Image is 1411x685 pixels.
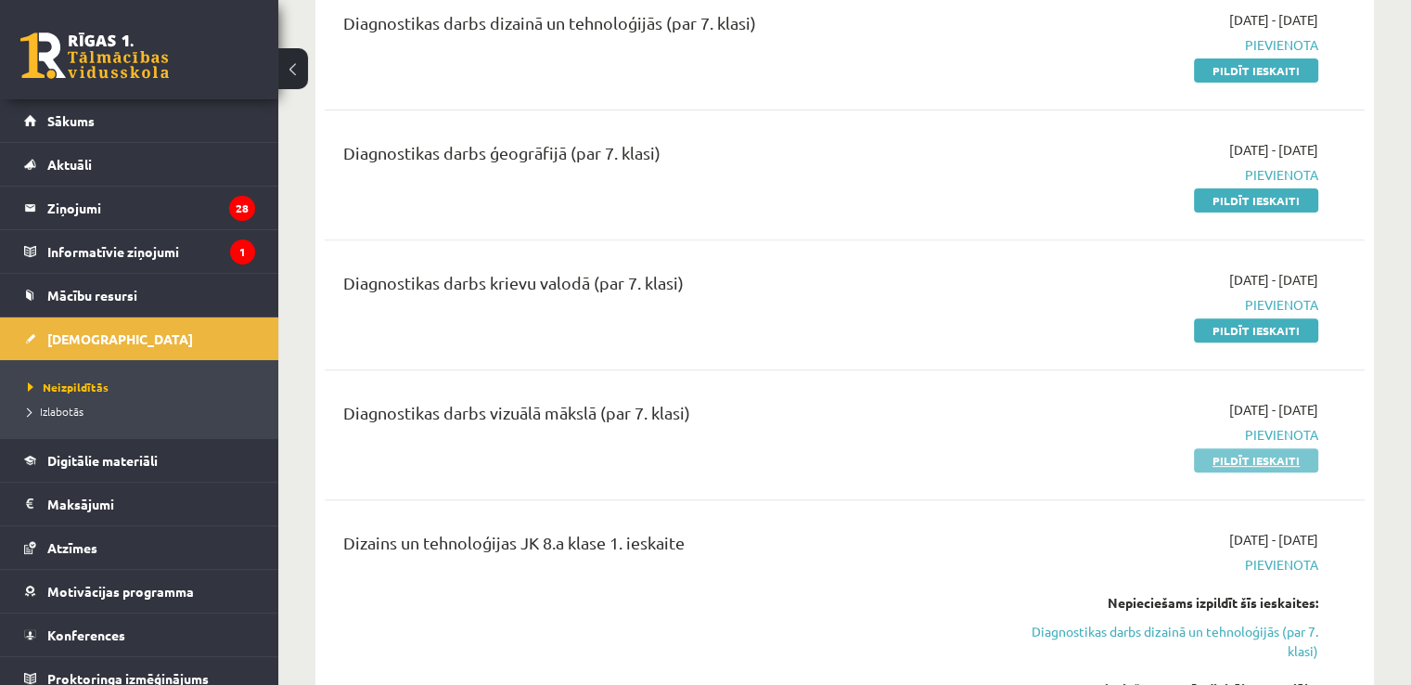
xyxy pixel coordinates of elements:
[1012,622,1318,661] a: Diagnostikas darbs dizainā un tehnoloģijās (par 7. klasi)
[1012,425,1318,445] span: Pievienota
[24,99,255,142] a: Sākums
[28,404,83,419] span: Izlabotās
[24,570,255,613] a: Motivācijas programma
[47,483,255,525] legend: Maksājumi
[24,526,255,569] a: Atzīmes
[343,270,984,304] div: Diagnostikas darbs krievu valodā (par 7. klasi)
[20,32,169,79] a: Rīgas 1. Tālmācības vidusskola
[24,230,255,273] a: Informatīvie ziņojumi1
[47,452,158,469] span: Digitālie materiāli
[47,230,255,273] legend: Informatīvie ziņojumi
[343,400,984,434] div: Diagnostikas darbs vizuālā mākslā (par 7. klasi)
[1012,35,1318,55] span: Pievienota
[1012,165,1318,185] span: Pievienota
[47,539,97,556] span: Atzīmes
[1012,555,1318,575] span: Pievienota
[1229,530,1318,549] span: [DATE] - [DATE]
[230,239,255,265] i: 1
[47,112,95,129] span: Sākums
[1229,400,1318,420] span: [DATE] - [DATE]
[343,10,984,45] div: Diagnostikas darbs dizainā un tehnoloģijās (par 7. klasi)
[47,156,92,173] span: Aktuāli
[28,403,260,420] a: Izlabotās
[47,187,255,229] legend: Ziņojumi
[1194,448,1318,472] a: Pildīt ieskaiti
[47,330,193,347] span: [DEMOGRAPHIC_DATA]
[1229,270,1318,290] span: [DATE] - [DATE]
[1012,593,1318,613] div: Nepieciešams izpildīt šīs ieskaites:
[343,140,984,174] div: Diagnostikas darbs ģeogrāfijā (par 7. klasi)
[1229,10,1318,30] span: [DATE] - [DATE]
[343,530,984,564] div: Dizains un tehnoloģijas JK 8.a klase 1. ieskaite
[28,379,260,395] a: Neizpildītās
[1194,318,1318,342] a: Pildīt ieskaiti
[24,614,255,656] a: Konferences
[1012,295,1318,315] span: Pievienota
[1229,140,1318,160] span: [DATE] - [DATE]
[24,143,255,186] a: Aktuāli
[24,483,255,525] a: Maksājumi
[1194,58,1318,83] a: Pildīt ieskaiti
[47,583,194,600] span: Motivācijas programma
[28,380,109,394] span: Neizpildītās
[47,287,137,304] span: Mācību resursi
[24,439,255,482] a: Digitālie materiāli
[24,317,255,360] a: [DEMOGRAPHIC_DATA]
[24,187,255,229] a: Ziņojumi28
[47,627,125,643] span: Konferences
[229,196,255,221] i: 28
[1194,188,1318,213] a: Pildīt ieskaiti
[24,274,255,317] a: Mācību resursi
